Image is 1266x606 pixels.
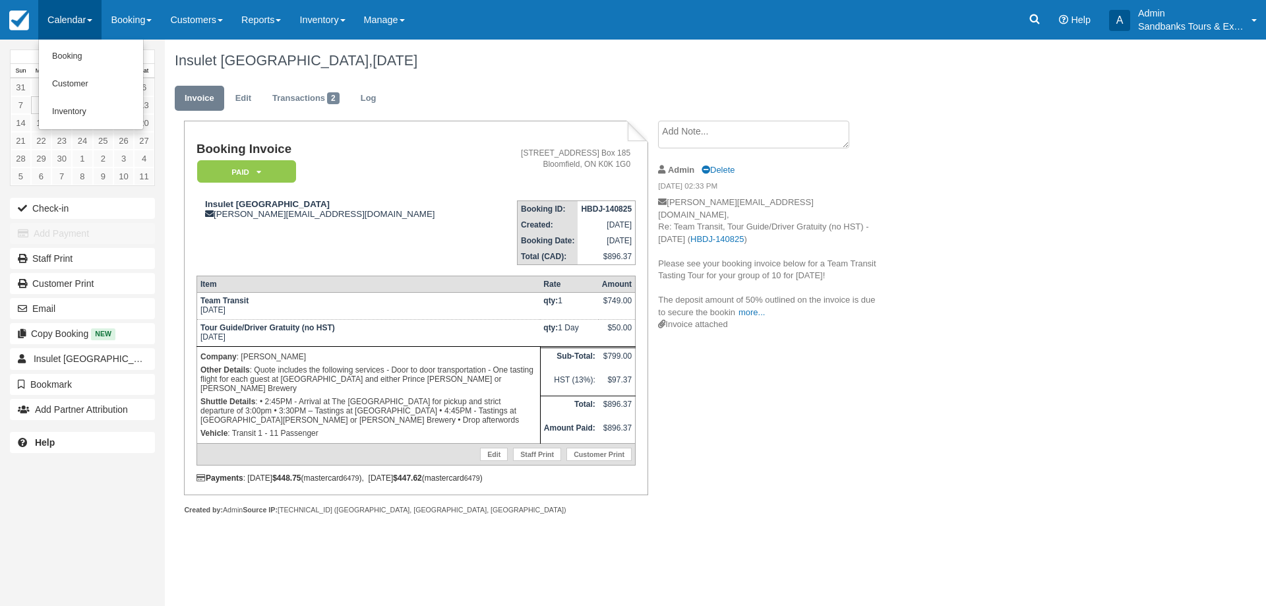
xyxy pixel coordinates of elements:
[134,78,154,96] a: 6
[196,473,636,483] div: : [DATE] (mastercard ), [DATE] (mastercard )
[39,98,143,126] a: Inventory
[11,78,31,96] a: 31
[543,296,558,305] strong: qty
[658,197,880,318] p: [PERSON_NAME][EMAIL_ADDRESS][DOMAIN_NAME], Re: Team Transit, Tour Guide/Driver Gratuity (no HST) ...
[540,276,599,293] th: Rate
[10,248,155,269] a: Staff Print
[540,420,599,444] th: Amount Paid:
[134,150,154,167] a: 4
[10,432,155,453] a: Help
[540,372,599,396] td: HST (13%):
[1138,20,1244,33] p: Sandbanks Tours & Experiences
[200,365,250,375] strong: Other Details
[34,353,160,364] span: Insulet [GEOGRAPHIC_DATA]
[344,474,359,482] small: 6479
[39,71,143,98] a: Customer
[10,399,155,420] button: Add Partner Attribution
[540,348,599,371] th: Sub-Total:
[200,352,237,361] strong: Company
[35,437,55,448] b: Help
[272,473,301,483] strong: $448.75
[200,363,537,395] p: : Quote includes the following services - Door to door transportation - One tasting flight for ea...
[11,64,31,78] th: Sun
[10,348,155,369] a: Insulet [GEOGRAPHIC_DATA]
[200,296,249,305] strong: Team Transit
[599,348,636,371] td: $799.00
[599,420,636,444] td: $896.37
[1138,7,1244,20] p: Admin
[10,323,155,344] button: Copy Booking New
[51,167,72,185] a: 7
[93,132,113,150] a: 25
[540,293,599,320] td: 1
[11,114,31,132] a: 14
[31,78,51,96] a: 1
[668,165,694,175] strong: Admin
[599,276,636,293] th: Amount
[196,320,540,347] td: [DATE]
[31,167,51,185] a: 6
[72,167,92,185] a: 8
[599,372,636,396] td: $97.37
[11,132,31,150] a: 21
[113,167,134,185] a: 10
[543,323,558,332] strong: qty
[1059,15,1068,24] i: Help
[72,132,92,150] a: 24
[10,273,155,294] a: Customer Print
[113,150,134,167] a: 3
[11,150,31,167] a: 28
[39,43,143,71] a: Booking
[518,201,578,218] th: Booking ID:
[175,53,1104,69] h1: Insulet [GEOGRAPHIC_DATA],
[11,167,31,185] a: 5
[93,150,113,167] a: 2
[197,160,296,183] em: Paid
[373,52,417,69] span: [DATE]
[200,323,335,332] strong: Tour Guide/Driver Gratuity (no HST)
[51,150,72,167] a: 30
[200,350,537,363] p: : [PERSON_NAME]
[205,199,330,209] strong: Insulet [GEOGRAPHIC_DATA]
[196,473,243,483] strong: Payments
[31,96,51,114] a: 8
[91,328,115,340] span: New
[658,318,880,331] div: Invoice attached
[38,40,144,130] ul: Calendar
[599,396,636,419] td: $896.37
[134,96,154,114] a: 13
[578,233,635,249] td: [DATE]
[513,448,561,461] a: Staff Print
[494,148,630,170] address: [STREET_ADDRESS] Box 185 Bloomfield, ON K0K 1G0
[581,204,632,214] strong: HBDJ-140825
[134,114,154,132] a: 20
[10,298,155,319] button: Email
[184,506,223,514] strong: Created by:
[200,427,537,440] p: : Transit 1 - 11 Passenger
[518,249,578,265] th: Total (CAD):
[31,150,51,167] a: 29
[200,429,227,438] strong: Vehicle
[464,474,480,482] small: 6479
[738,307,765,317] a: more...
[196,276,540,293] th: Item
[602,323,632,343] div: $50.00
[196,293,540,320] td: [DATE]
[393,473,421,483] strong: $447.62
[518,233,578,249] th: Booking Date:
[196,199,489,219] div: [PERSON_NAME][EMAIL_ADDRESS][DOMAIN_NAME]
[658,181,880,195] em: [DATE] 02:33 PM
[602,296,632,316] div: $749.00
[196,160,291,184] a: Paid
[566,448,632,461] a: Customer Print
[200,397,255,406] strong: Shuttle Details
[518,217,578,233] th: Created:
[31,132,51,150] a: 22
[1109,10,1130,31] div: A
[200,395,537,427] p: : • 2:45PM - Arrival at The [GEOGRAPHIC_DATA] for pickup and strict departure of 3:00pm • 3:30PM ...
[1071,15,1091,25] span: Help
[690,234,744,244] a: HBDJ-140825
[196,142,489,156] h1: Booking Invoice
[540,320,599,347] td: 1 Day
[184,505,648,515] div: Admin [TECHNICAL_ID] ([GEOGRAPHIC_DATA], [GEOGRAPHIC_DATA], [GEOGRAPHIC_DATA])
